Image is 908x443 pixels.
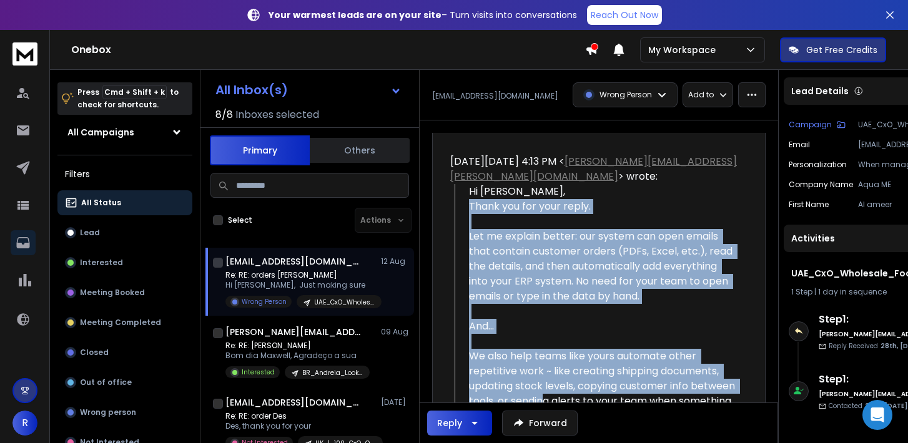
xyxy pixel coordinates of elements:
p: Reach Out Now [591,9,658,21]
button: Reply [427,411,492,436]
p: [DATE] [381,397,409,407]
button: Campaign [789,120,846,130]
p: Personalization [789,160,847,170]
p: Company Name [789,180,853,190]
p: Out of office [80,377,132,387]
p: Re: RE: [PERSON_NAME] [225,341,370,351]
p: Email [789,140,810,150]
p: UAE_CxO_Wholesale_Food_Beverage_PHC [314,298,374,307]
p: Get Free Credits [806,44,877,56]
button: Out of office [57,370,192,395]
span: 8 / 8 [215,107,233,122]
h1: [PERSON_NAME][EMAIL_ADDRESS][DOMAIN_NAME] [225,326,363,338]
p: Closed [80,348,109,358]
label: Select [228,215,252,225]
p: Lead Details [791,85,849,97]
h1: [EMAIL_ADDRESS][DOMAIN_NAME] [225,396,363,409]
a: [PERSON_NAME][EMAIL_ADDRESS][PERSON_NAME][DOMAIN_NAME] [450,154,737,183]
p: Re: RE: orders [PERSON_NAME] [225,270,375,280]
p: – Turn visits into conversations [269,9,577,21]
button: Lead [57,220,192,245]
p: Wrong person [80,407,136,417]
span: Cmd + Shift + k [102,85,167,99]
h1: All Inbox(s) [215,84,288,96]
p: Contacted [829,401,907,411]
p: Hi [PERSON_NAME], Just making sure [225,280,375,290]
button: Meeting Completed [57,310,192,335]
p: Meeting Booked [80,288,145,298]
button: Others [310,137,410,164]
p: [EMAIL_ADDRESS][DOMAIN_NAME] [432,91,558,101]
button: Forward [502,411,578,436]
div: [DATE][DATE] 4:13 PM < > wrote: [450,154,738,184]
p: Wrong Person [600,90,652,100]
h1: All Campaigns [67,126,134,139]
p: 09 Aug [381,327,409,337]
span: 1 Step [791,286,812,297]
h1: Onebox [71,42,585,57]
p: My Workspace [648,44,721,56]
p: Wrong Person [242,297,287,306]
p: Interested [80,258,123,268]
button: R [12,411,37,436]
p: All Status [81,198,121,208]
p: Interested [242,368,275,377]
p: Press to check for shortcuts. [77,86,179,111]
p: Meeting Completed [80,318,161,328]
a: Reach Out Now [587,5,662,25]
div: Reply [437,417,462,429]
p: Lead [80,228,100,238]
strong: Your warmest leads are on your site [269,9,442,21]
img: logo [12,42,37,66]
p: Add to [688,90,714,100]
button: Primary [210,135,310,165]
p: First Name [789,200,829,210]
p: Re: RE: order Des [225,411,375,421]
p: Bom dia Maxwell, Agradeço a sua [225,351,370,361]
button: Interested [57,250,192,275]
button: All Status [57,190,192,215]
div: Open Intercom Messenger [862,400,892,430]
button: Meeting Booked [57,280,192,305]
span: 1 day in sequence [818,286,887,297]
h3: Inboxes selected [235,107,319,122]
button: Wrong person [57,400,192,425]
button: All Campaigns [57,120,192,145]
p: 12 Aug [381,256,409,266]
button: All Inbox(s) [205,77,412,102]
p: Campaign [789,120,832,130]
p: Des, thank you for your [225,421,375,431]
button: Closed [57,340,192,365]
p: BR_Andreia_LookaLike_lookalike_1-any_CxO_PHC [302,368,362,377]
h3: Filters [57,165,192,183]
button: Get Free Credits [780,37,886,62]
h1: [EMAIL_ADDRESS][DOMAIN_NAME] [225,255,363,268]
